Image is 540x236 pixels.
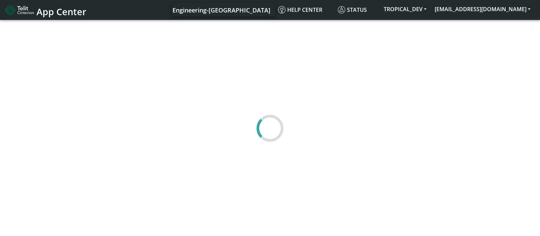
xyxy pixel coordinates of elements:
[338,6,345,14] img: status.svg
[275,3,335,17] a: Help center
[380,3,431,15] button: TROPICAL_DEV
[431,3,535,15] button: [EMAIL_ADDRESS][DOMAIN_NAME]
[172,3,270,17] a: Your current platform instance
[278,6,286,14] img: knowledge.svg
[36,5,86,18] span: App Center
[5,5,34,16] img: logo-telit-cinterion-gw-new.png
[172,6,270,14] span: Engineering-[GEOGRAPHIC_DATA]
[278,6,322,14] span: Help center
[338,6,367,14] span: Status
[5,3,85,17] a: App Center
[335,3,380,17] a: Status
